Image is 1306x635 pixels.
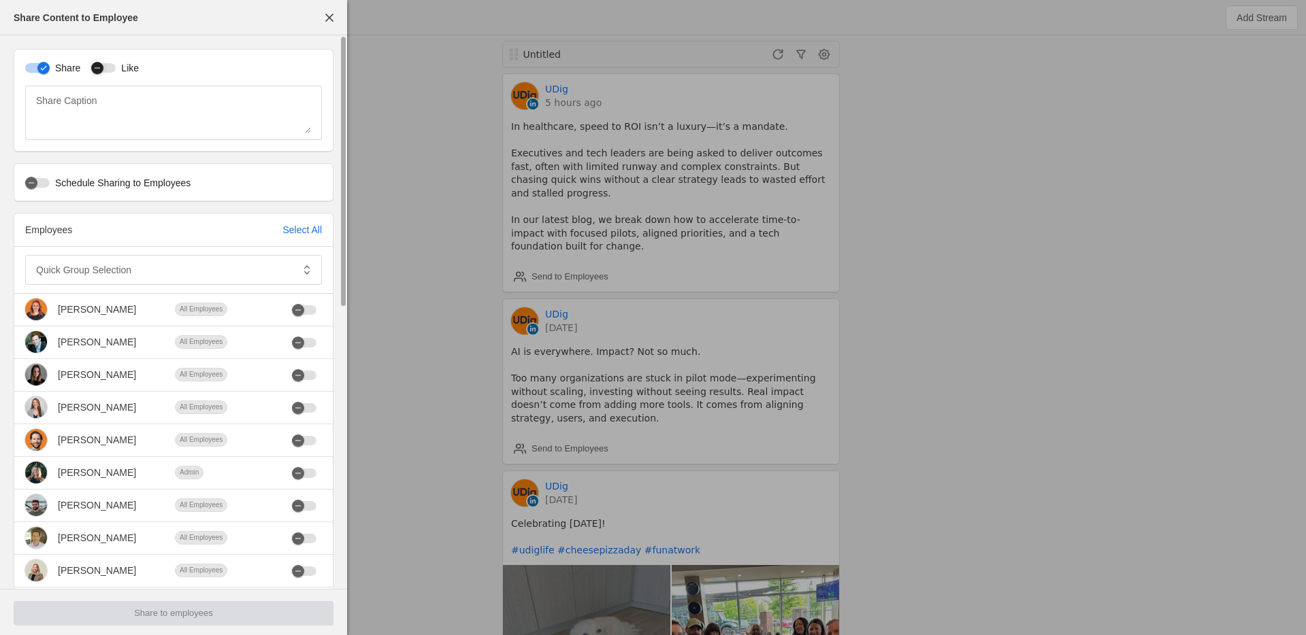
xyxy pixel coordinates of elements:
[25,298,47,320] img: cache
[175,335,227,349] div: All Employees
[14,11,138,24] div: Share Content to Employee
[58,303,136,316] div: [PERSON_NAME]
[175,564,227,577] div: All Employees
[175,303,227,316] div: All Employees
[175,433,227,447] div: All Employees
[25,364,47,385] img: cache
[58,368,136,381] div: [PERSON_NAME]
[25,527,47,549] img: cache
[25,429,47,451] img: cache
[175,368,227,381] div: All Employees
[25,224,72,235] span: Employees
[175,400,227,414] div: All Employees
[175,531,227,545] div: All Employees
[282,223,322,237] div: Select All
[25,560,47,581] img: cache
[58,498,136,512] div: [PERSON_NAME]
[58,335,136,349] div: [PERSON_NAME]
[50,176,191,190] label: Schedule Sharing to Employees
[25,494,47,516] img: cache
[175,498,227,512] div: All Employees
[36,92,97,109] mat-label: Share Caption
[116,61,139,75] label: Like
[25,396,47,418] img: cache
[25,331,47,353] img: cache
[25,462,47,483] img: cache
[36,262,131,278] mat-label: Quick Group Selection
[58,433,136,447] div: [PERSON_NAME]
[175,466,203,479] div: Admin
[50,61,80,75] label: Share
[58,400,136,414] div: [PERSON_NAME]
[58,531,136,545] div: [PERSON_NAME]
[58,466,136,479] div: [PERSON_NAME]
[58,564,136,577] div: [PERSON_NAME]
